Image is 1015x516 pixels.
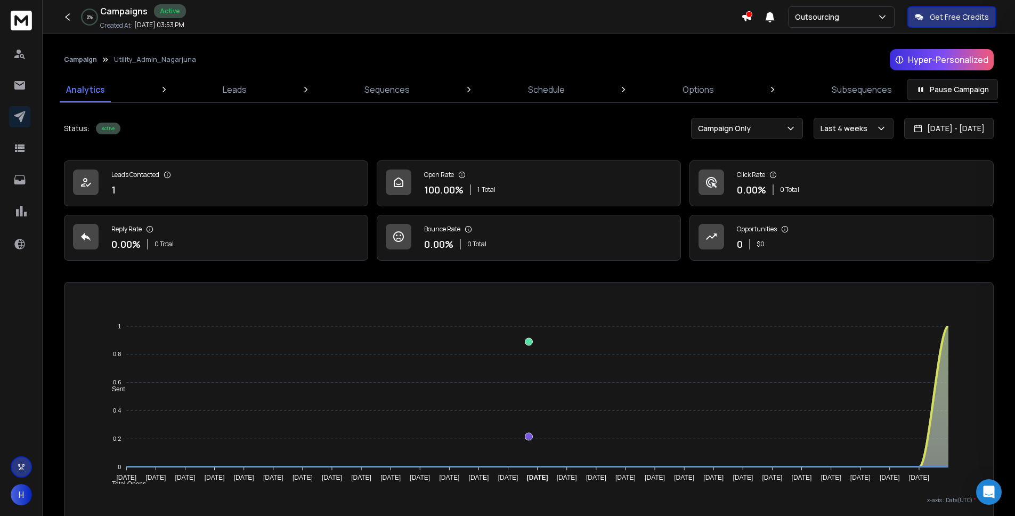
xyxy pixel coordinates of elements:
p: Bounce Rate [424,225,460,233]
tspan: [DATE] [733,474,753,481]
a: Reply Rate0.00%0 Total [64,215,368,261]
tspan: [DATE] [322,474,342,481]
a: Bounce Rate0.00%0 Total [377,215,681,261]
p: 0.00 % [737,182,766,197]
tspan: [DATE] [762,474,783,481]
p: 0.00 % [424,237,453,252]
p: Leads [223,83,247,96]
p: $ 0 [757,240,765,248]
tspan: [DATE] [821,474,841,481]
tspan: [DATE] [645,474,665,481]
button: Campaign [64,55,97,64]
tspan: [DATE] [410,474,430,481]
tspan: 0.8 [113,351,121,358]
tspan: [DATE] [175,474,196,481]
tspan: 0.2 [113,436,121,442]
p: x-axis : Date(UTC) [82,496,976,504]
p: 1 [111,182,116,197]
a: Subsequences [825,77,898,102]
p: Reply Rate [111,225,142,233]
span: 1 [477,186,480,194]
tspan: [DATE] [380,474,401,481]
p: Subsequences [832,83,892,96]
p: Created At: [100,21,132,30]
p: Leads Contacted [111,171,159,179]
span: Sent [104,385,125,393]
tspan: [DATE] [263,474,283,481]
button: Pause Campaign [907,79,998,100]
tspan: [DATE] [557,474,577,481]
div: Hyper-Personalized [890,49,994,70]
tspan: [DATE] [586,474,606,481]
p: Open Rate [424,171,454,179]
p: Options [683,83,714,96]
span: Total Opens [104,480,146,488]
p: Sequences [364,83,410,96]
tspan: [DATE] [293,474,313,481]
tspan: [DATE] [234,474,254,481]
p: Analytics [66,83,105,96]
p: Get Free Credits [930,12,989,22]
p: 0 Total [155,240,174,248]
div: Open Intercom Messenger [976,479,1002,505]
a: Leads [216,77,253,102]
p: Outsourcing [795,12,843,22]
tspan: [DATE] [116,474,136,481]
p: 0.00 % [111,237,141,252]
a: Sequences [358,77,416,102]
tspan: [DATE] [909,474,929,481]
span: Total [482,186,496,194]
a: Analytics [60,77,111,102]
tspan: 0 [118,464,121,470]
p: Click Rate [737,171,765,179]
tspan: [DATE] [674,474,694,481]
tspan: [DATE] [351,474,371,481]
a: Options [676,77,720,102]
p: Status: [64,123,90,134]
tspan: [DATE] [880,474,900,481]
p: Last 4 weeks [821,123,872,134]
div: Active [154,4,186,18]
a: Open Rate100.00%1Total [377,160,681,206]
tspan: [DATE] [205,474,225,481]
tspan: [DATE] [792,474,812,481]
tspan: 0.6 [113,379,121,385]
tspan: 0.4 [113,407,121,414]
tspan: [DATE] [439,474,459,481]
tspan: [DATE] [498,474,518,481]
tspan: [DATE] [527,474,548,481]
p: Schedule [528,83,565,96]
button: Get Free Credits [907,6,996,28]
a: Click Rate0.00%0 Total [689,160,994,206]
button: [DATE] - [DATE] [904,118,994,139]
tspan: [DATE] [850,474,871,481]
a: Leads Contacted1 [64,160,368,206]
div: Active [96,123,120,134]
p: 100.00 % [424,182,464,197]
h1: Campaigns [100,5,148,18]
tspan: [DATE] [703,474,724,481]
p: [DATE] 03:53 PM [134,21,184,29]
p: 0 Total [780,186,799,194]
tspan: [DATE] [469,474,489,481]
a: Schedule [522,77,571,102]
tspan: [DATE] [615,474,636,481]
button: H [11,484,32,505]
p: 0 Total [467,240,486,248]
tspan: 1 [118,323,121,329]
p: 0 % [87,14,93,20]
a: Opportunities0$0 [689,215,994,261]
p: 0 [737,237,743,252]
p: Utility_Admin_Nagarjuna [114,55,196,64]
p: Opportunities [737,225,777,233]
tspan: [DATE] [145,474,166,481]
p: Campaign Only [698,123,755,134]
